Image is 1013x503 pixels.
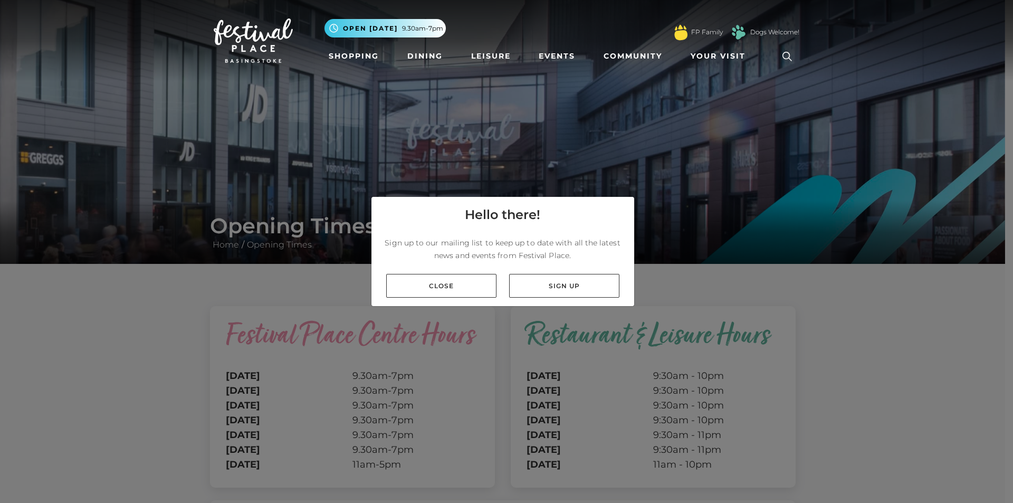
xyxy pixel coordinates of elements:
[214,18,293,63] img: Festival Place Logo
[509,274,619,298] a: Sign up
[403,46,447,66] a: Dining
[324,46,383,66] a: Shopping
[599,46,666,66] a: Community
[402,24,443,33] span: 9.30am-7pm
[324,19,446,37] button: Open [DATE] 9.30am-7pm
[686,46,755,66] a: Your Visit
[343,24,398,33] span: Open [DATE]
[691,27,723,37] a: FP Family
[386,274,496,298] a: Close
[534,46,579,66] a: Events
[691,51,746,62] span: Your Visit
[465,205,540,224] h4: Hello there!
[750,27,799,37] a: Dogs Welcome!
[380,236,626,262] p: Sign up to our mailing list to keep up to date with all the latest news and events from Festival ...
[467,46,515,66] a: Leisure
